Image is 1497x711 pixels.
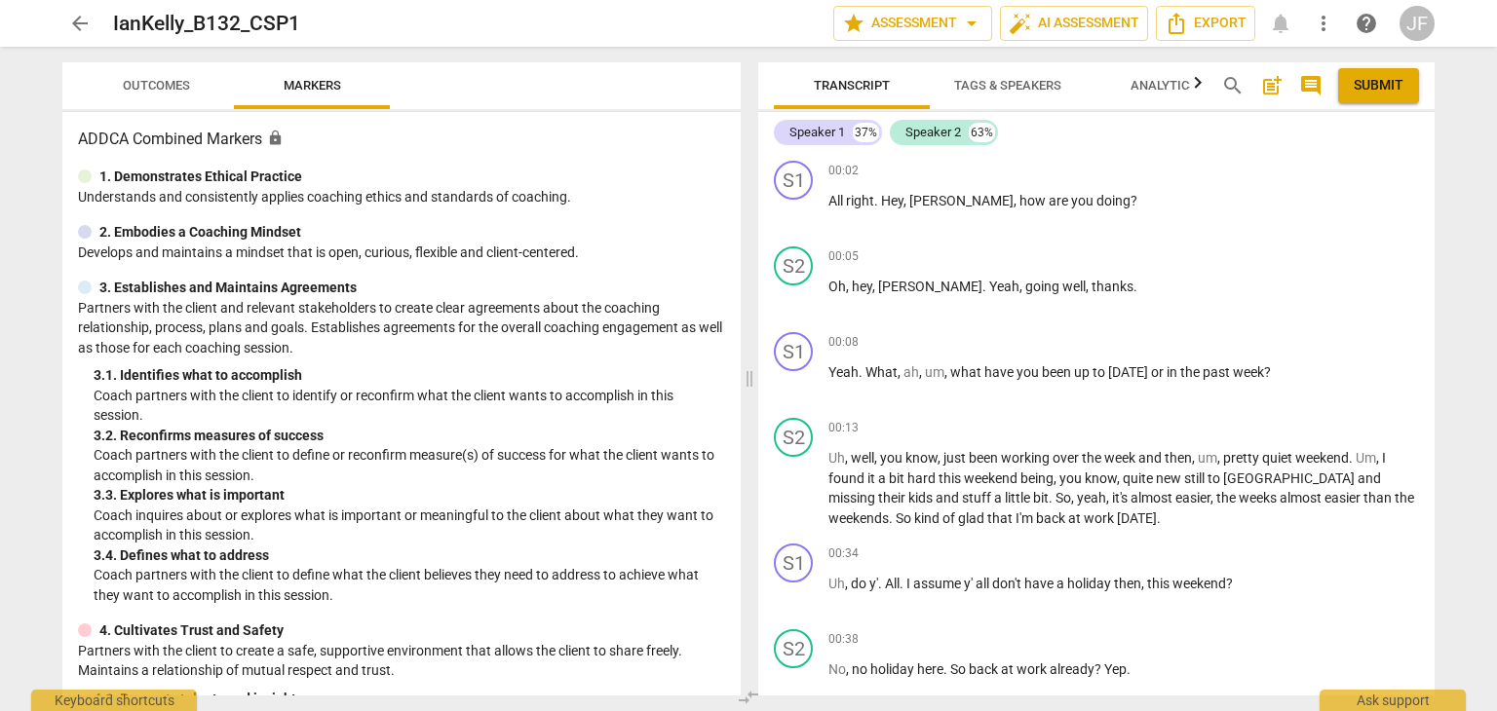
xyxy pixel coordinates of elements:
span: 00:34 [828,545,859,562]
span: well [1062,279,1086,294]
span: Filler word [925,364,944,380]
span: holiday [870,661,917,677]
span: Oh [828,279,846,294]
span: [PERSON_NAME] [878,279,982,294]
div: 3. 1. Identifies what to accomplish [94,365,725,386]
div: JF [1400,6,1435,41]
div: 63% [969,123,995,142]
span: then [1114,576,1141,591]
span: easier [1324,490,1363,505]
span: . [1049,490,1056,505]
span: [PERSON_NAME] [909,193,1014,208]
span: pretty [1223,450,1262,466]
div: Ask support [1320,690,1466,711]
span: Filler word [1356,450,1376,466]
span: ' [971,576,976,591]
span: week [1104,450,1138,466]
span: Yep [1104,661,1127,677]
span: . [943,661,950,677]
p: Understands and consistently applies coaching ethics and standards of coaching. [78,187,725,207]
div: 3. 4. Defines what to address [94,545,725,566]
span: and [936,490,962,505]
a: Help [1349,6,1384,41]
span: been [1042,364,1074,380]
div: Speaker 1 [789,123,845,142]
span: kind [914,510,942,526]
span: already [1050,661,1094,677]
span: . [889,510,896,526]
span: 00:38 [828,631,859,648]
span: , [1071,490,1077,505]
span: know [1085,470,1117,486]
div: Change speaker [774,543,813,582]
span: , [1054,470,1059,486]
span: . [878,576,885,591]
span: what [950,364,984,380]
span: , [1086,279,1092,294]
span: weekends [828,510,889,526]
span: Filler word [828,450,845,466]
span: . [1157,510,1161,526]
span: being [1020,470,1054,486]
span: . [900,576,906,591]
span: [GEOGRAPHIC_DATA] [1223,470,1358,486]
span: back [969,661,1001,677]
span: AI Assessment [1009,12,1139,35]
span: going [1025,279,1062,294]
span: , [874,450,880,466]
div: 4. 1. Respects talents and insights [94,689,725,709]
span: So [950,661,969,677]
span: more_vert [1312,12,1335,35]
span: you [1071,193,1096,208]
span: the [1395,490,1414,505]
span: a [878,470,889,486]
button: Add summary [1256,70,1287,101]
span: hey [852,279,872,294]
span: Filler word [1198,450,1217,466]
span: back [1036,510,1068,526]
span: , [1019,279,1025,294]
span: glad [958,510,987,526]
span: kids [908,490,936,505]
span: . [1133,279,1137,294]
span: do [851,576,869,591]
span: don't [992,576,1024,591]
span: then [1165,450,1192,466]
span: post_add [1260,74,1284,97]
span: , [898,364,903,380]
p: Coach partners with the client to define what the client believes they need to address to achieve... [94,565,725,605]
span: know [905,450,938,466]
span: Transcript [814,78,890,93]
p: 2. Embodies a Coaching Mindset [99,222,301,243]
button: Export [1156,6,1255,41]
div: 3. 2. Reconfirms measures of success [94,426,725,446]
span: , [944,364,950,380]
span: [DATE] [1117,510,1157,526]
span: ? [1226,576,1233,591]
span: , [919,364,925,380]
span: , [1106,490,1112,505]
span: working [1001,450,1053,466]
div: Keyboard shortcuts [31,690,197,711]
span: work [1017,661,1050,677]
span: . [1349,450,1356,466]
span: arrow_drop_down [960,12,983,35]
span: it [867,470,878,486]
span: or [1151,364,1167,380]
p: Coach partners with the client to define or reconfirm measure(s) of success for what the client w... [94,445,725,485]
div: Speaker 2 [905,123,961,142]
div: 3. 3. Explores what is important [94,485,725,505]
span: stuff [962,490,994,505]
div: Change speaker [774,161,813,200]
span: . [859,364,865,380]
span: well [851,450,874,466]
span: are [1049,193,1071,208]
span: this [1147,576,1172,591]
span: here [917,661,943,677]
span: , [845,576,851,591]
span: All [828,193,846,208]
button: Assessment [833,6,992,41]
span: at [1068,510,1084,526]
span: , [1141,576,1147,591]
p: 4. Cultivates Trust and Safety [99,620,284,641]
